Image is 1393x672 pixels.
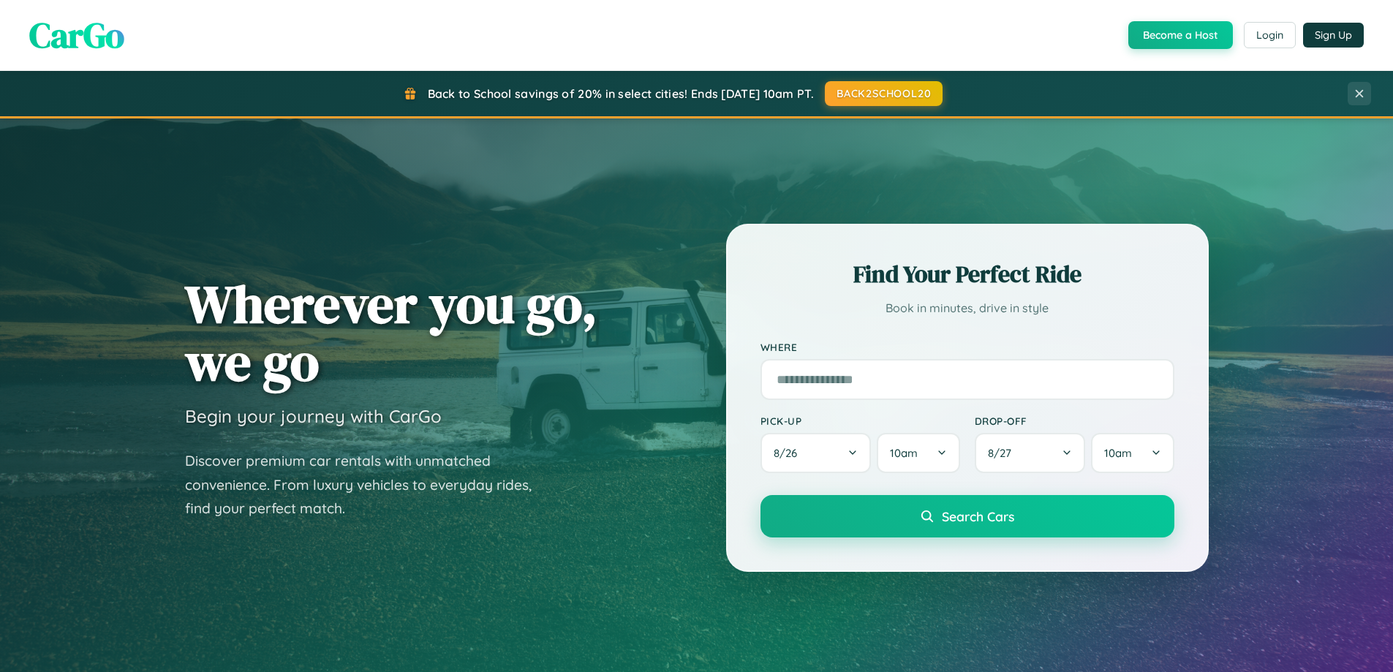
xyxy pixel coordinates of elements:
span: Search Cars [942,508,1014,524]
label: Pick-up [760,415,960,427]
p: Book in minutes, drive in style [760,298,1174,319]
p: Discover premium car rentals with unmatched convenience. From luxury vehicles to everyday rides, ... [185,449,551,521]
label: Where [760,341,1174,353]
button: Login [1244,22,1296,48]
h1: Wherever you go, we go [185,275,597,390]
span: 10am [890,446,918,460]
button: 10am [877,433,959,473]
button: 8/27 [975,433,1086,473]
button: 10am [1091,433,1174,473]
span: 10am [1104,446,1132,460]
span: 8 / 27 [988,446,1019,460]
span: 8 / 26 [774,446,804,460]
button: 8/26 [760,433,872,473]
button: Search Cars [760,495,1174,537]
h2: Find Your Perfect Ride [760,258,1174,290]
button: Become a Host [1128,21,1233,49]
span: CarGo [29,11,124,59]
span: Back to School savings of 20% in select cities! Ends [DATE] 10am PT. [428,86,814,101]
button: BACK2SCHOOL20 [825,81,943,106]
button: Sign Up [1303,23,1364,48]
h3: Begin your journey with CarGo [185,405,442,427]
label: Drop-off [975,415,1174,427]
